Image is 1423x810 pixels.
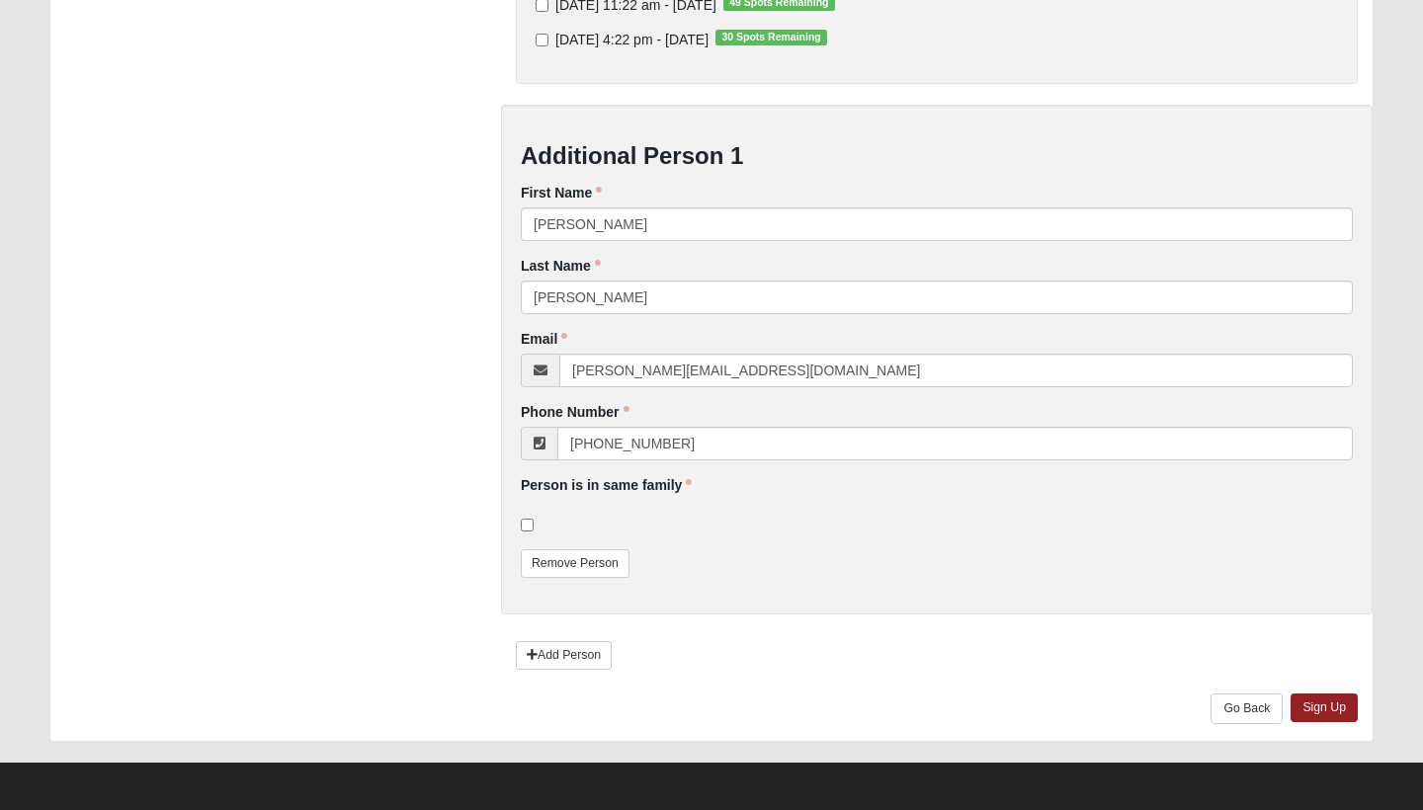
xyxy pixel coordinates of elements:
[1211,693,1283,724] a: Go Back
[521,329,567,349] label: Email
[521,549,629,578] a: Remove Person
[536,34,548,46] input: [DATE] 4:22 pm - [DATE]30 Spots Remaining
[1291,693,1358,722] a: Sign Up
[521,402,629,422] label: Phone Number
[521,183,602,202] label: First Name
[516,641,612,670] a: Add Person
[521,142,1353,171] h3: Additional Person 1
[521,256,601,276] label: Last Name
[715,30,827,45] span: 30 Spots Remaining
[555,32,709,47] span: [DATE] 4:22 pm - [DATE]
[521,475,692,495] label: Person is in same family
